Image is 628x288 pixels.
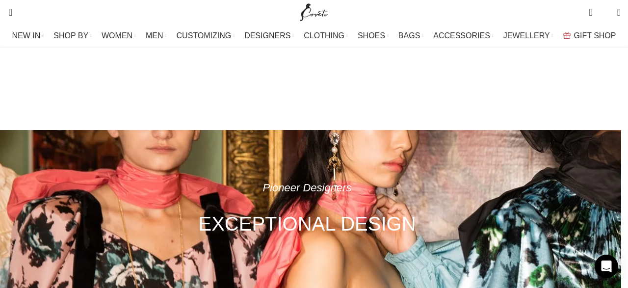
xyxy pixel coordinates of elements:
span: ACCESSORIES [433,31,490,40]
h1: About us [271,57,357,83]
div: My Wishlist [600,2,610,22]
a: SHOP BY [53,26,92,46]
a: DESIGNERS [244,26,294,46]
em: Pioneer Designers [263,182,352,194]
a: GIFT SHOP [563,26,616,46]
span: About us [313,88,346,101]
span: 0 [590,5,597,12]
a: JEWELLERY [503,26,553,46]
a: WOMEN [102,26,136,46]
div: Main navigation [2,26,626,46]
span: CUSTOMIZING [177,31,232,40]
a: CLOTHING [304,26,348,46]
span: CLOTHING [304,31,344,40]
a: ACCESSORIES [433,26,494,46]
a: Search [2,2,12,22]
a: Home [282,90,303,99]
span: NEW IN [12,31,41,40]
div: Open Intercom Messenger [595,255,618,278]
a: BAGS [398,26,423,46]
span: SHOP BY [53,31,88,40]
span: JEWELLERY [503,31,550,40]
span: GIFT SHOP [574,31,616,40]
span: DESIGNERS [244,31,290,40]
a: MEN [146,26,166,46]
span: WOMEN [102,31,132,40]
span: SHOES [358,31,385,40]
a: 0 [584,2,597,22]
a: Site logo [298,7,331,16]
a: SHOES [358,26,389,46]
span: BAGS [398,31,420,40]
span: MEN [146,31,163,40]
span: 0 [602,10,609,17]
h4: EXCEPTIONAL DESIGN [198,211,416,236]
a: NEW IN [12,26,44,46]
img: GiftBag [563,32,571,39]
a: CUSTOMIZING [177,26,235,46]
